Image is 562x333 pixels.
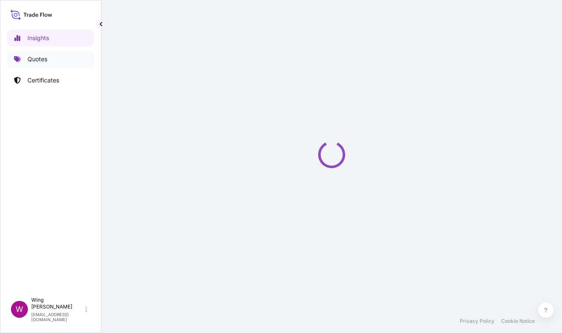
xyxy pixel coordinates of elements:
[460,318,494,325] a: Privacy Policy
[31,312,84,322] p: [EMAIL_ADDRESS][DOMAIN_NAME]
[7,30,94,46] a: Insights
[27,55,47,63] p: Quotes
[501,318,535,325] a: Cookie Notice
[7,72,94,89] a: Certificates
[16,305,23,314] span: W
[7,51,94,68] a: Quotes
[31,297,84,310] p: Wing [PERSON_NAME]
[27,34,49,42] p: Insights
[27,76,59,85] p: Certificates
